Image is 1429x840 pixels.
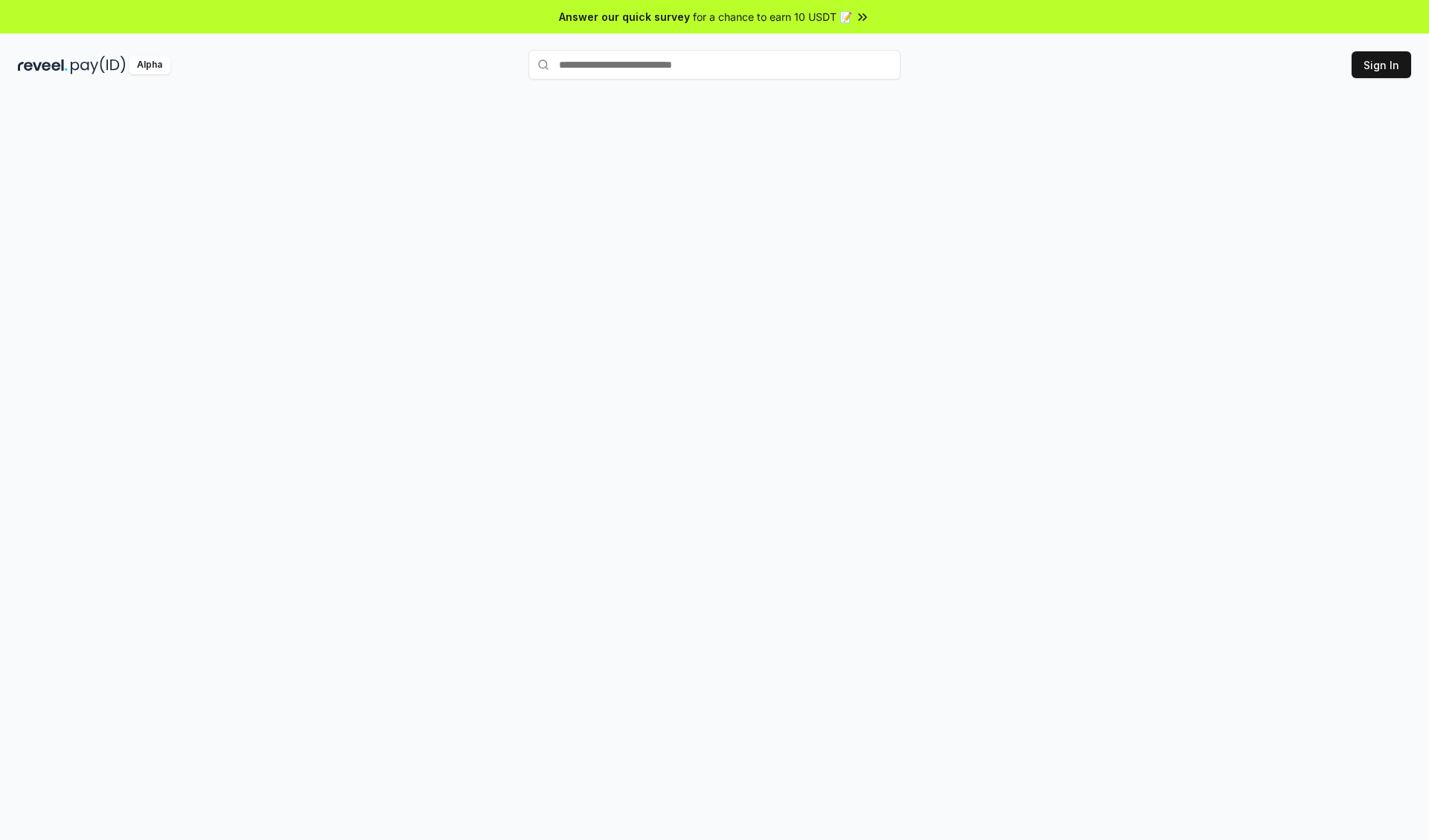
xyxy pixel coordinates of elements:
div: Alpha [129,56,170,74]
button: Sign In [1352,51,1411,78]
span: for a chance to earn 10 USDT 📝 [693,9,852,25]
img: pay_id [71,56,126,74]
img: reveel_dark [18,56,68,74]
span: Answer our quick survey [559,9,690,25]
